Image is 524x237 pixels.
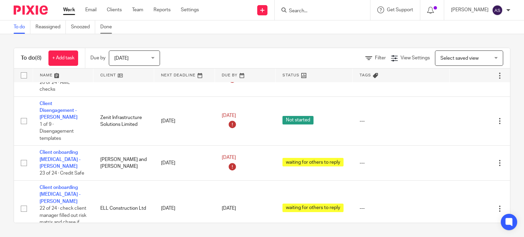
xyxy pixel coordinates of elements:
input: Search [288,8,350,14]
span: Get Support [387,8,413,12]
span: Select saved view [440,56,479,61]
span: [DATE] [114,56,129,61]
span: 1 of 9 · Disengagement templates [40,122,74,141]
td: [PERSON_NAME] and [PERSON_NAME] [93,146,154,181]
p: Due by [90,55,105,61]
div: --- [360,205,443,212]
a: Client Disengagement - [PERSON_NAME] [40,101,77,120]
a: Email [85,6,97,13]
a: To do [14,20,30,34]
span: waiting for others to reply [282,158,344,166]
div: --- [360,118,443,124]
a: Work [63,6,75,13]
span: 23 of 24 · Credit Safe [40,171,84,176]
a: Client onboarding [MEDICAL_DATA] - [PERSON_NAME] [40,185,81,204]
a: Reassigned [35,20,66,34]
span: View Settings [401,56,430,60]
td: [DATE] [154,146,215,181]
a: Settings [181,6,199,13]
td: [DATE] [154,97,215,146]
span: 22 of 24 · check client manager filled out risk matrix and chase if not [40,206,86,232]
a: Done [100,20,117,34]
span: [DATE] [222,206,236,211]
p: [PERSON_NAME] [451,6,489,13]
a: Clients [107,6,122,13]
span: Not started [282,116,314,124]
td: ELL Construction Ltd [93,180,154,236]
img: svg%3E [492,5,503,16]
span: waiting for others to reply [282,204,344,212]
a: Team [132,6,143,13]
a: Snoozed [71,20,95,34]
span: Filter [375,56,386,60]
h1: To do [21,55,42,62]
div: --- [360,160,443,166]
td: Zenit Infrastructure Solutions Limited [93,97,154,146]
a: + Add task [48,50,78,66]
td: [DATE] [154,180,215,236]
a: Client onboarding [MEDICAL_DATA] - [PERSON_NAME] [40,150,81,169]
span: Tags [360,73,371,77]
span: [DATE] [222,155,236,160]
a: Reports [154,6,171,13]
img: Pixie [14,5,48,15]
span: (8) [35,55,42,61]
span: [DATE] [222,113,236,118]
